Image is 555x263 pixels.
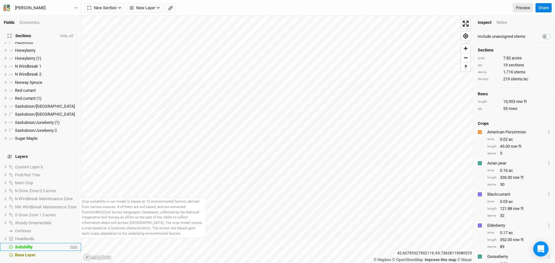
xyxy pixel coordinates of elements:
div: 0.16 [487,168,551,173]
div: Honeyberry (1) [15,56,77,61]
div: stems [478,70,500,75]
div: density [478,77,500,82]
a: SSURGO [89,210,103,214]
div: Sugar Maple [15,136,77,141]
span: ac [509,137,513,142]
div: Asian pear [487,160,546,166]
div: 55 [478,106,551,111]
span: Sugar Maple [15,136,38,141]
div: length [487,175,497,180]
div: 89 [487,244,551,250]
span: stems/ac [511,76,528,82]
div: 10,903 [478,99,551,105]
div: Gooseberry [487,254,546,260]
div: stems [487,182,497,187]
a: Mapbox logo [83,254,111,261]
div: Red currant [15,88,77,93]
span: Saskatoon/[GEOGRAPHIC_DATA] [15,112,75,117]
button: Crop Usage [547,191,551,198]
div: 42.60795327902119 , -93.73628119080570 [396,250,474,257]
span: Norway Spruce [15,80,42,85]
h4: Layers [4,150,77,163]
div: 121.88 [487,206,551,212]
span: Red currant (1) [15,96,42,101]
div: 19 [478,62,551,68]
button: Reset bearing to north [461,62,470,71]
a: Preview [513,3,533,13]
div: stems [487,245,497,249]
div: Headlands [15,236,77,241]
span: Base Layer [15,253,36,257]
canvas: Map [81,16,474,263]
a: Fields [4,20,15,25]
div: N Windbreak 2 [15,72,77,77]
span: Saskatoon/[GEOGRAPHIC_DATA] [15,104,75,109]
span: Sections [8,33,31,38]
div: 0.17 [487,230,551,236]
div: area [487,199,497,204]
div: Hazelnuts [15,40,77,45]
div: 0.02 [487,137,551,142]
div: American Persimmon [487,129,546,135]
span: row ft [513,237,524,243]
div: qty [478,63,500,68]
div: Inspect [478,20,491,25]
div: qty [478,106,500,111]
h4: Rows [478,91,551,97]
div: Norway Spruce [15,80,77,85]
div: 7.82 [478,55,551,61]
div: Blackcurrant [487,192,546,197]
div: Notes [496,20,507,25]
label: Include unassigned stems [478,34,525,39]
button: Hide All [60,34,73,38]
div: Saskatoon/Juneberry 2 [15,128,77,133]
span: Custom Layer 6 [15,165,43,169]
span: ac [509,168,513,173]
span: Main Crop [15,180,33,185]
div: Fruit/Nut Tree [15,172,77,178]
span: Honeyberry [15,48,35,53]
div: length [478,99,500,104]
button: Crop Usage [547,159,551,167]
div: length [487,144,497,149]
div: area [487,137,497,142]
button: Enter fullscreen [461,19,470,28]
span: Honeyberry (1) [15,56,41,61]
span: stems [514,69,525,75]
button: New Layer [127,3,163,13]
div: 336.00 [487,175,551,180]
button: Crop Usage [547,253,551,260]
span: NW Windbreak Maintenance Zone [15,205,77,209]
div: S Grow Zone 1.5 acres [15,212,77,218]
div: stems [487,213,497,218]
span: row ft [513,175,524,180]
div: N Grow Zone 0.5 acres [15,188,77,193]
div: Red currant (1) [15,96,77,101]
button: Zoom in [461,44,470,53]
button: Zoom out [461,53,470,62]
h4: Sections [478,48,551,53]
span: acres [512,55,522,61]
div: 0.03 [487,199,551,205]
div: N Windbreak 1 [15,64,77,69]
a: OpenStreetMap [392,258,423,262]
h4: Crops [478,121,489,126]
a: Improve this map [425,258,456,262]
button: [PERSON_NAME] [3,4,78,11]
div: Woody Ornamentals [15,220,77,226]
span: N Grow Zone 0.5 acres [15,188,56,193]
div: Contours [15,228,77,233]
div: 5 [487,151,551,156]
div: 352.00 [487,237,551,243]
span: Suitability [15,245,33,249]
span: Find my location [461,31,470,41]
div: Main Crop [15,180,77,185]
div: 45.00 [487,144,551,149]
div: length [487,206,497,211]
div: Base Layer [15,253,77,258]
div: Open Intercom Messenger [533,241,549,257]
a: Maxar [457,258,472,262]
